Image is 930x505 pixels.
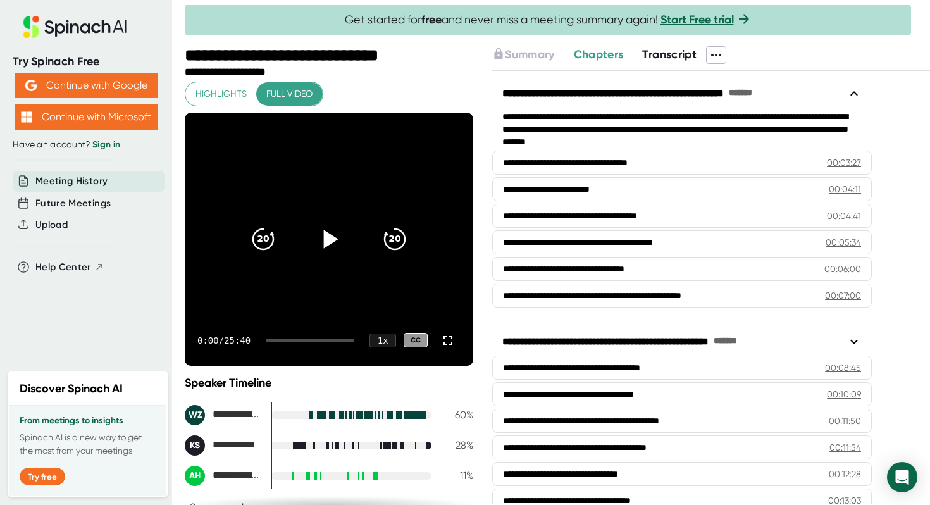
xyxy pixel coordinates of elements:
button: Future Meetings [35,196,111,211]
button: Meeting History [35,174,108,189]
p: Spinach AI is a new way to get the most from your meetings [20,431,156,458]
button: Help Center [35,260,104,275]
div: WZ [185,405,205,425]
div: 00:04:41 [827,209,861,222]
button: Summary [492,46,554,63]
button: Continue with Google [15,73,158,98]
span: Get started for and never miss a meeting summary again! [345,13,752,27]
span: Transcript [642,47,697,61]
div: AH [185,466,205,486]
h2: Discover Spinach AI [20,380,123,397]
button: Continue with Microsoft [15,104,158,130]
div: 00:06:00 [824,263,861,275]
img: Aehbyd4JwY73AAAAAElFTkSuQmCC [25,80,37,91]
div: 00:03:27 [827,156,861,169]
button: Try free [20,468,65,485]
div: Katia Segal [185,435,261,456]
div: 60 % [442,409,473,421]
div: Try Spinach Free [13,54,159,69]
div: 00:07:00 [825,289,861,302]
span: Highlights [195,86,247,102]
div: CC [404,333,428,347]
div: KS [185,435,205,456]
div: 00:11:54 [829,441,861,454]
div: 00:10:09 [827,388,861,401]
div: 0:00 / 25:40 [197,335,251,346]
div: Speaker Timeline [185,376,473,390]
a: Sign in [92,139,120,150]
a: Start Free trial [660,13,734,27]
div: Open Intercom Messenger [887,462,917,492]
span: Full video [266,86,313,102]
div: 1 x [369,334,396,347]
div: Have an account? [13,139,159,151]
button: Chapters [574,46,624,63]
span: Chapters [574,47,624,61]
div: 00:05:34 [826,236,861,249]
b: free [421,13,442,27]
div: Wholesale Office Zoom [185,405,261,425]
button: Upload [35,218,68,232]
button: Transcript [642,46,697,63]
div: 28 % [442,439,473,451]
div: Upgrade to access [492,46,573,64]
div: 00:11:50 [829,415,861,427]
h3: From meetings to insights [20,416,156,426]
div: 11 % [442,470,473,482]
button: Highlights [185,82,257,106]
span: Summary [505,47,554,61]
div: 00:04:11 [829,183,861,196]
div: Angelica Husbands [185,466,261,486]
div: 00:08:45 [825,361,861,374]
button: Full video [256,82,323,106]
div: 00:12:28 [829,468,861,480]
span: Help Center [35,260,91,275]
